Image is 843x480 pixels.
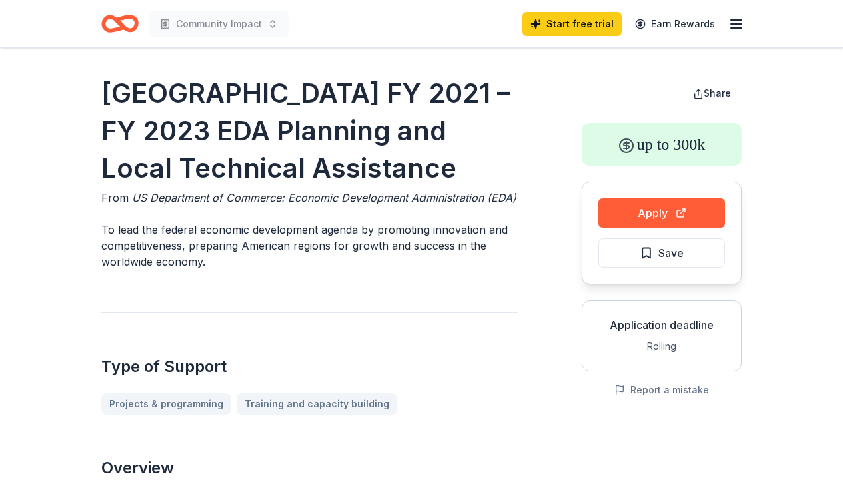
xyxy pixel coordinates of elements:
button: Community Impact [149,11,289,37]
span: Share [704,87,731,99]
a: Start free trial [522,12,622,36]
span: Save [658,244,684,262]
a: Projects & programming [101,393,231,415]
span: US Department of Commerce: Economic Development Administration (EDA) [132,191,516,204]
div: From [101,190,518,206]
button: Save [598,238,725,268]
h2: Type of Support [101,356,518,377]
a: Earn Rewards [627,12,723,36]
span: Community Impact [176,16,262,32]
h2: Overview [101,457,518,479]
a: Training and capacity building [237,393,397,415]
button: Report a mistake [614,382,709,398]
div: Rolling [593,338,730,354]
a: Home [101,8,139,39]
p: To lead the federal economic development agenda by promoting innovation and competitiveness, prep... [101,222,518,270]
div: Application deadline [593,317,730,333]
button: Apply [598,198,725,228]
div: up to 300k [582,123,742,166]
button: Share [682,80,742,107]
h1: [GEOGRAPHIC_DATA] FY 2021 – FY 2023 EDA Planning and Local Technical Assistance [101,75,518,187]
